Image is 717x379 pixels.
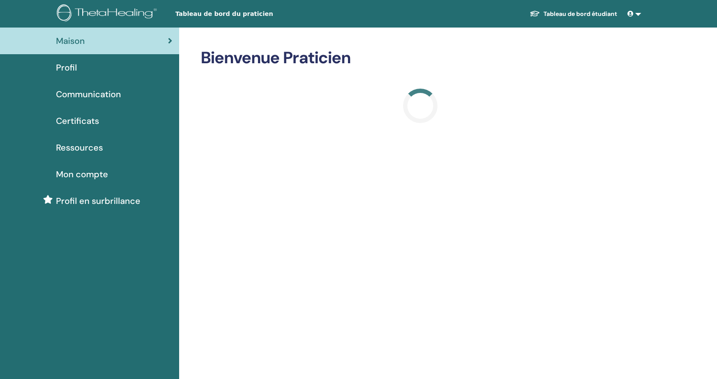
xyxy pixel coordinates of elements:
[57,4,160,24] img: logo.png
[56,61,77,74] span: Profil
[56,194,140,207] span: Profil en surbrillance
[56,34,85,47] span: Maison
[56,114,99,127] span: Certificats
[56,141,103,154] span: Ressources
[523,6,624,22] a: Tableau de bord étudiant
[201,48,639,68] h2: Bienvenue Praticien
[530,10,540,17] img: graduation-cap-white.svg
[56,168,108,181] span: Mon compte
[56,88,121,101] span: Communication
[175,9,304,18] span: Tableau de bord du praticien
